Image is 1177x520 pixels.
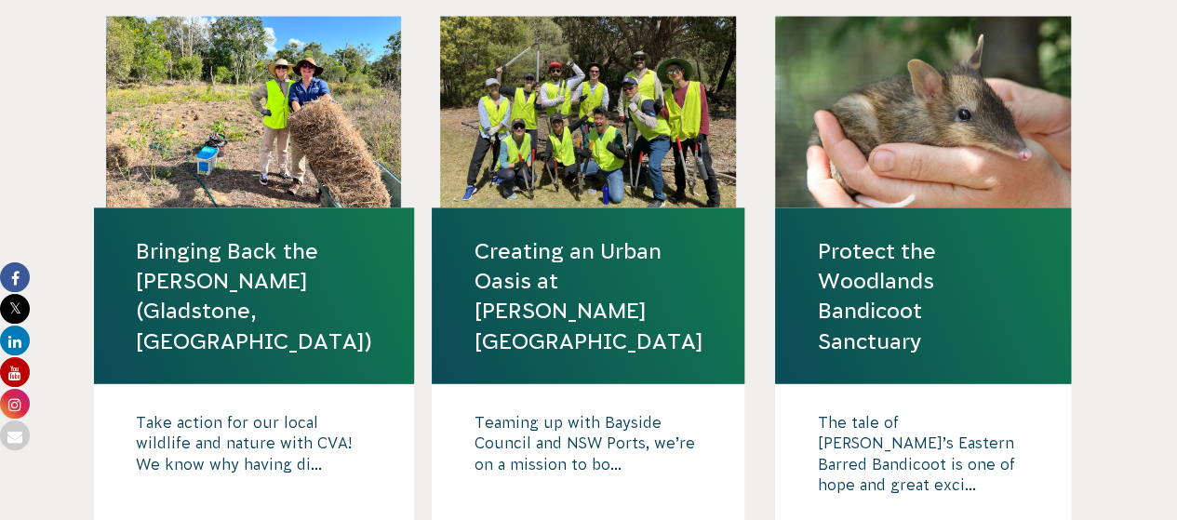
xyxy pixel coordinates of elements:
[136,236,372,356] a: Bringing Back the [PERSON_NAME] (Gladstone, [GEOGRAPHIC_DATA])
[136,412,372,505] p: Take action for our local wildlife and nature with CVA! We know why having di...
[817,236,1029,356] a: Protect the Woodlands Bandicoot Sanctuary
[474,412,702,505] p: Teaming up with Bayside Council and NSW Ports, we’re on a mission to bo...
[817,412,1029,505] p: The tale of [PERSON_NAME]’s Eastern Barred Bandicoot is one of hope and great exci...
[474,236,702,356] a: Creating an Urban Oasis at [PERSON_NAME][GEOGRAPHIC_DATA]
